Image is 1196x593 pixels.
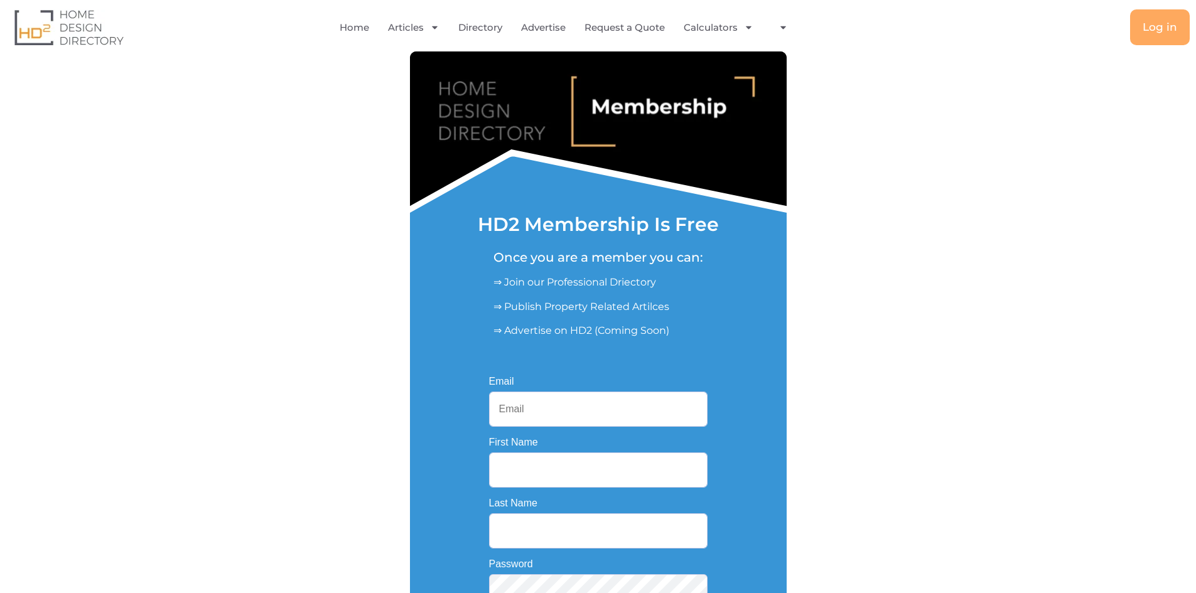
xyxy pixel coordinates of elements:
h5: Once you are a member you can: [493,250,703,265]
a: Directory [458,13,502,42]
span: Log in [1143,22,1177,33]
label: First Name [489,437,538,447]
a: Calculators [684,13,753,42]
a: Log in [1130,9,1190,45]
nav: Menu [243,13,894,42]
a: Request a Quote [585,13,665,42]
a: Advertise [521,13,566,42]
h1: HD2 Membership Is Free [478,215,719,234]
p: ⇒ Advertise on HD2 (Coming Soon) [493,323,703,338]
label: Password [489,559,533,569]
p: ⇒ Join our Professional Driectory [493,275,703,290]
a: Home [340,13,369,42]
input: Email [489,392,708,427]
a: Articles [388,13,439,42]
label: Email [489,377,514,387]
p: ⇒ Publish Property Related Artilces [493,299,703,314]
label: Last Name [489,498,537,508]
